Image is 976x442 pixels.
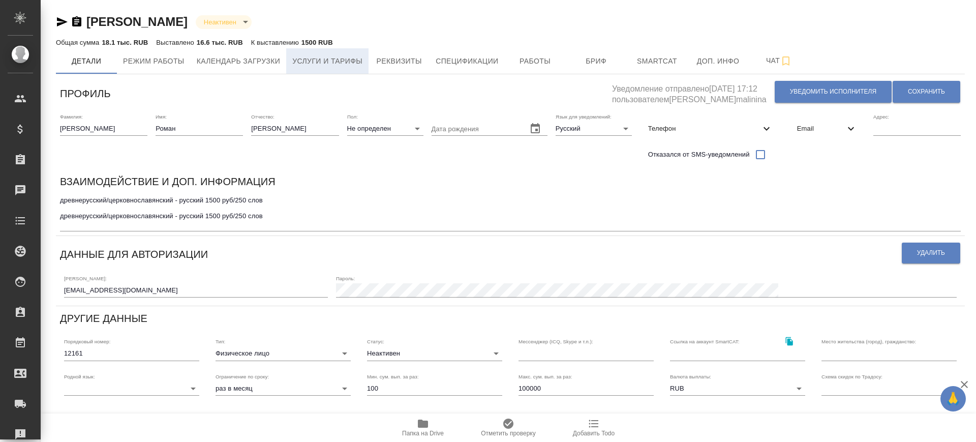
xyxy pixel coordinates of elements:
[466,414,551,442] button: Отметить проверку
[670,374,711,379] label: Валюта выплаты:
[216,374,269,379] label: Ограничение по сроку:
[790,87,876,96] span: Уведомить исполнителя
[86,15,188,28] a: [PERSON_NAME]
[301,39,333,46] p: 1500 RUB
[556,122,632,136] div: Русский
[633,55,682,68] span: Smartcat
[367,346,502,361] div: Неактивен
[902,243,960,263] button: Удалить
[780,55,792,67] svg: Подписаться
[60,246,208,262] h6: Данные для авторизации
[436,55,498,68] span: Спецификации
[251,114,274,119] label: Отчество:
[64,374,95,379] label: Родной язык:
[64,339,110,344] label: Порядковый номер:
[196,15,252,29] div: Неактивен
[347,122,423,136] div: Не определен
[481,430,535,437] span: Отметить проверку
[201,18,239,26] button: Неактивен
[755,54,804,67] span: Чат
[251,39,301,46] p: К выставлению
[821,374,882,379] label: Схема скидок по Традосу:
[640,117,781,140] div: Телефон
[375,55,423,68] span: Реквизиты
[197,55,281,68] span: Календарь загрузки
[60,310,147,327] h6: Другие данные
[648,124,760,134] span: Телефон
[380,414,466,442] button: Папка на Drive
[216,339,225,344] label: Тип:
[62,55,111,68] span: Детали
[556,114,612,119] label: Язык для уведомлений:
[797,124,845,134] span: Email
[917,249,945,257] span: Удалить
[216,381,351,396] div: раз в месяц
[670,381,805,396] div: RUB
[573,430,615,437] span: Добавить Todo
[694,55,743,68] span: Доп. инфо
[511,55,560,68] span: Работы
[873,114,889,119] label: Адрес:
[64,276,107,281] label: [PERSON_NAME]:
[893,81,960,103] button: Сохранить
[775,81,892,103] button: Уведомить исполнителя
[60,196,961,228] textarea: древнерусский/церковнославянский - русский 1500 руб/250 слов древнерусский/церковнославянский - р...
[940,386,966,411] button: 🙏
[60,85,111,102] h6: Профиль
[648,150,750,160] span: Отказался от SMS-уведомлений
[402,430,444,437] span: Папка на Drive
[71,16,83,28] button: Скопировать ссылку
[292,55,362,68] span: Услуги и тарифы
[347,114,358,119] label: Пол:
[197,39,243,46] p: 16.6 тыс. RUB
[336,276,355,281] label: Пароль:
[367,374,419,379] label: Мин. сум. вып. за раз:
[156,39,197,46] p: Выставлено
[944,388,962,409] span: 🙏
[572,55,621,68] span: Бриф
[518,374,572,379] label: Макс. сум. вып. за раз:
[670,339,740,344] label: Ссылка на аккаунт SmartCAT:
[156,114,167,119] label: Имя:
[216,346,351,361] div: Физическое лицо
[56,39,102,46] p: Общая сумма
[789,117,865,140] div: Email
[123,55,185,68] span: Режим работы
[60,173,276,190] h6: Взаимодействие и доп. информация
[908,87,945,96] span: Сохранить
[551,414,636,442] button: Добавить Todo
[779,331,800,351] button: Скопировать ссылку
[64,413,127,418] label: Схема скидок для GPEMT:
[102,39,148,46] p: 18.1 тыс. RUB
[56,16,68,28] button: Скопировать ссылку для ЯМессенджера
[612,78,774,105] h5: Уведомление отправлено [DATE] 17:12 пользователем [PERSON_NAME]malinina
[821,339,916,344] label: Место жительства (город), гражданство:
[367,339,384,344] label: Статус:
[518,339,593,344] label: Мессенджер (ICQ, Skype и т.п.):
[60,114,83,119] label: Фамилия:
